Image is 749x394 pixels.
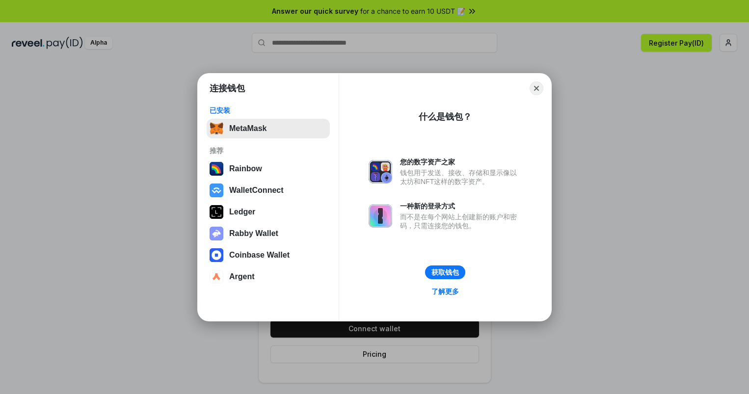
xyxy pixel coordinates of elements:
div: Coinbase Wallet [229,251,290,260]
button: Close [530,81,543,95]
button: 获取钱包 [425,265,465,279]
img: svg+xml,%3Csvg%20xmlns%3D%22http%3A%2F%2Fwww.w3.org%2F2000%2Fsvg%22%20width%3D%2228%22%20height%3... [210,205,223,219]
div: Rainbow [229,164,262,173]
div: 您的数字资产之家 [400,158,522,166]
img: svg+xml,%3Csvg%20xmlns%3D%22http%3A%2F%2Fwww.w3.org%2F2000%2Fsvg%22%20fill%3D%22none%22%20viewBox... [369,160,392,184]
div: 推荐 [210,146,327,155]
div: 而不是在每个网站上创建新的账户和密码，只需连接您的钱包。 [400,212,522,230]
button: Coinbase Wallet [207,245,330,265]
div: 获取钱包 [431,268,459,277]
div: Rabby Wallet [229,229,278,238]
button: Ledger [207,202,330,222]
div: 钱包用于发送、接收、存储和显示像以太坊和NFT这样的数字资产。 [400,168,522,186]
img: svg+xml,%3Csvg%20xmlns%3D%22http%3A%2F%2Fwww.w3.org%2F2000%2Fsvg%22%20fill%3D%22none%22%20viewBox... [210,227,223,240]
div: WalletConnect [229,186,284,195]
img: svg+xml,%3Csvg%20width%3D%22120%22%20height%3D%22120%22%20viewBox%3D%220%200%20120%20120%22%20fil... [210,162,223,176]
div: 一种新的登录方式 [400,202,522,210]
img: svg+xml,%3Csvg%20xmlns%3D%22http%3A%2F%2Fwww.w3.org%2F2000%2Fsvg%22%20fill%3D%22none%22%20viewBox... [369,204,392,228]
button: Rabby Wallet [207,224,330,243]
button: Rainbow [207,159,330,179]
div: 已安装 [210,106,327,115]
button: WalletConnect [207,181,330,200]
button: Argent [207,267,330,287]
div: 了解更多 [431,287,459,296]
div: 什么是钱包？ [419,111,472,123]
img: svg+xml,%3Csvg%20width%3D%2228%22%20height%3D%2228%22%20viewBox%3D%220%200%2028%2028%22%20fill%3D... [210,248,223,262]
a: 了解更多 [426,285,465,298]
img: svg+xml,%3Csvg%20width%3D%2228%22%20height%3D%2228%22%20viewBox%3D%220%200%2028%2028%22%20fill%3D... [210,270,223,284]
div: MetaMask [229,124,267,133]
div: Argent [229,272,255,281]
div: Ledger [229,208,255,216]
img: svg+xml,%3Csvg%20fill%3D%22none%22%20height%3D%2233%22%20viewBox%3D%220%200%2035%2033%22%20width%... [210,122,223,135]
img: svg+xml,%3Csvg%20width%3D%2228%22%20height%3D%2228%22%20viewBox%3D%220%200%2028%2028%22%20fill%3D... [210,184,223,197]
button: MetaMask [207,119,330,138]
h1: 连接钱包 [210,82,245,94]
